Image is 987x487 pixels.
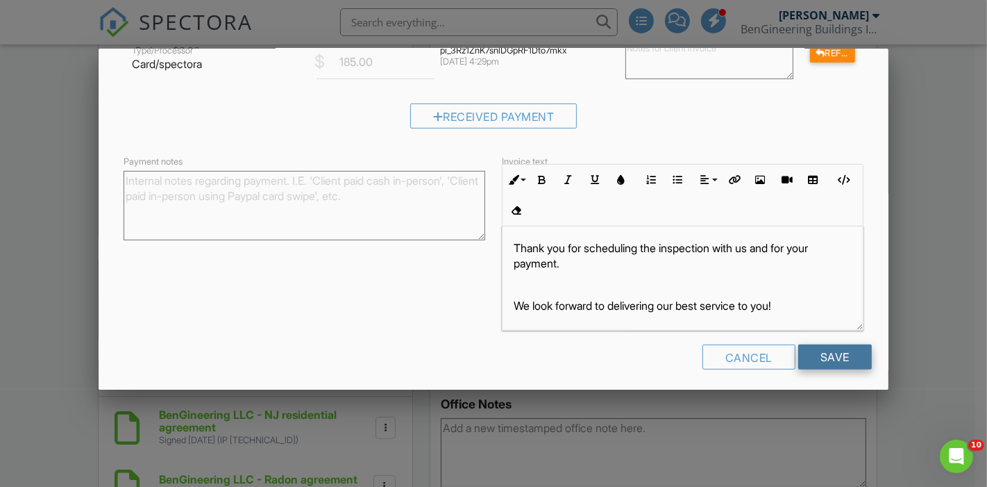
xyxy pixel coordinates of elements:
button: Code View [829,167,856,193]
button: Insert Video [773,167,800,193]
label: Payment notes [124,156,183,168]
button: Unordered List [664,167,691,193]
button: Clear Formatting [503,197,529,224]
div: Received Payment [410,104,577,129]
p: We look forward to delivering our best service to you! [514,298,852,313]
div: Type/Processor [132,45,300,56]
button: Insert Image (Ctrl+P) [747,167,773,193]
label: Amount [317,36,348,49]
a: Refund [810,46,855,60]
button: Bold (Ctrl+B) [529,167,555,193]
div: [DATE] 4:29pm [440,56,608,67]
button: Insert Table [800,167,826,193]
button: Underline (Ctrl+U) [582,167,608,193]
button: Italic (Ctrl+I) [555,167,582,193]
button: Align [694,167,720,193]
iframe: Intercom live chat [940,440,973,473]
button: Ordered List [638,167,664,193]
input: Save [798,345,872,370]
button: Insert Link (Ctrl+K) [720,167,747,193]
div: pi_3Rz1ZnK7snlDGpRF1Dto7mkx [440,45,608,56]
div: $ [314,50,325,74]
div: Cancel [702,345,795,370]
label: Invoice text [502,156,548,168]
p: Thank you for scheduling the inspection with us and for your payment. [514,240,852,272]
div: Refund [810,45,855,63]
button: Inline Style [503,167,529,193]
button: Colors [608,167,634,193]
span: 10 [968,440,984,451]
p: Card/spectora [132,56,300,72]
a: Received Payment [410,113,577,127]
